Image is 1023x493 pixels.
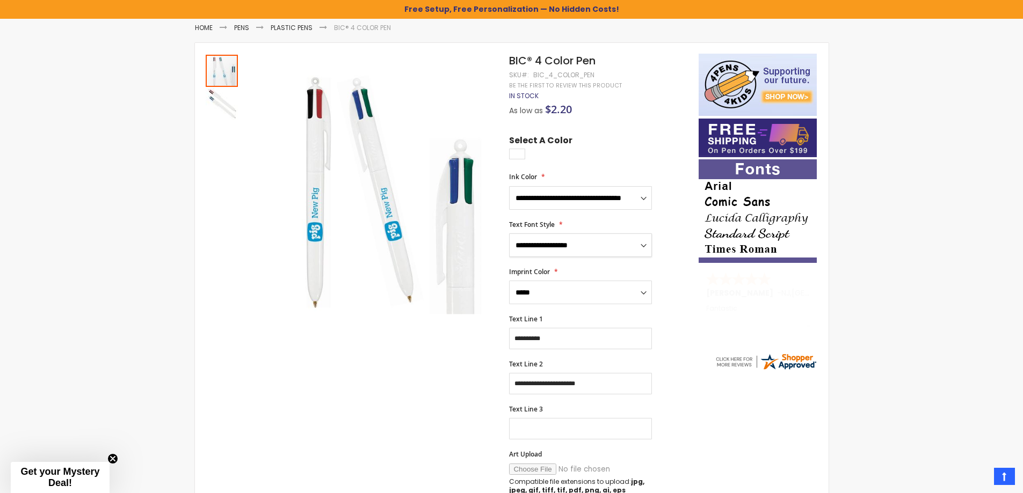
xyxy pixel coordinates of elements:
[509,53,596,68] span: BIC® 4 Color Pen
[509,82,622,90] a: Be the first to review this product
[706,305,810,328] div: Fantastic
[994,468,1015,485] a: Top
[107,453,118,464] button: Close teaser
[777,288,870,298] span: - ,
[509,149,525,159] div: White
[509,267,550,276] span: Imprint Color
[509,404,543,414] span: Text Line 3
[195,23,213,32] a: Home
[206,88,238,120] img: BIC® 4 Color Pen
[206,54,239,87] div: BIC® 4 Color Pen
[509,220,555,229] span: Text Font Style
[792,288,870,298] span: [GEOGRAPHIC_DATA]
[509,135,572,149] span: Select A Color
[509,70,529,79] strong: SKU
[250,69,495,314] img: BIC® 4 Color Pen
[509,172,537,181] span: Ink Color
[509,314,543,323] span: Text Line 1
[714,352,817,371] img: 4pens.com widget logo
[509,91,539,100] span: In stock
[714,364,817,373] a: 4pens.com certificate URL
[781,288,790,298] span: NJ
[234,23,249,32] a: Pens
[11,462,110,493] div: Get your Mystery Deal!Close teaser
[533,71,594,79] div: bic_4_color_pen
[509,105,543,116] span: As low as
[509,359,543,369] span: Text Line 2
[509,92,539,100] div: Availability
[334,24,391,32] li: BIC® 4 Color Pen
[20,466,99,488] span: Get your Mystery Deal!
[271,23,313,32] a: Plastic Pens
[699,54,817,116] img: 4pens 4 kids
[509,450,542,459] span: Art Upload
[545,102,572,116] span: $2.20
[706,288,777,298] span: [PERSON_NAME]
[699,119,817,157] img: Free shipping on orders over $199
[699,159,817,263] img: font-personalization-examples
[206,87,238,120] div: BIC® 4 Color Pen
